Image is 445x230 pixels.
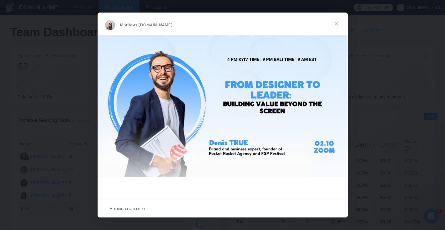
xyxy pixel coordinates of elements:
[136,188,310,210] div: 🤔
[325,13,348,35] span: Закрыть
[98,200,348,217] div: Открыть разговор и ответить
[109,205,146,213] span: Написать ответ
[105,20,115,30] img: Profile image for Mariia
[120,23,133,27] span: Mariia
[132,23,172,27] span: из [DOMAIN_NAME]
